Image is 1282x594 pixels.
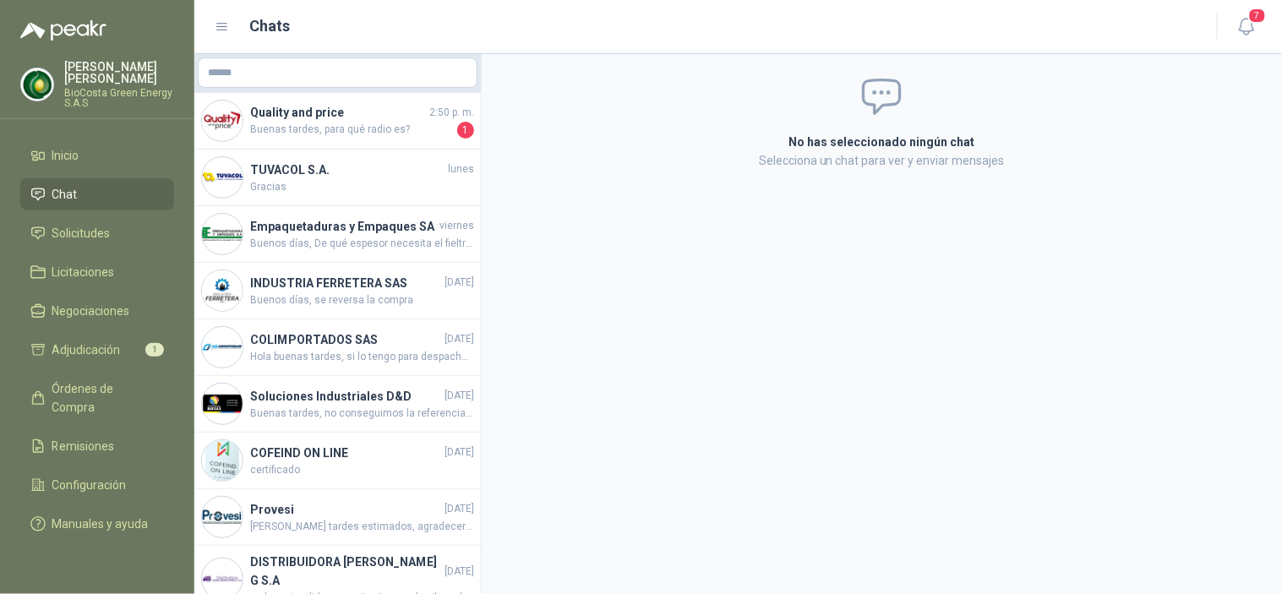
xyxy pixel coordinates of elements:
[20,508,174,540] a: Manuales y ayuda
[194,376,481,433] a: Company LogoSoluciones Industriales D&D[DATE]Buenas tardes, no conseguimos la referencia de la pu...
[587,151,1177,170] p: Selecciona un chat para ver y enviar mensajes
[1248,8,1267,24] span: 7
[250,217,436,236] h4: Empaquetaduras y Empaques SA
[20,20,106,41] img: Logo peakr
[250,103,426,122] h4: Quality and price
[250,14,291,38] h1: Chats
[250,444,441,462] h4: COFEIND ON LINE
[194,319,481,376] a: Company LogoCOLIMPORTADOS SAS[DATE]Hola buenas tardes, si lo tengo para despachar por transportad...
[202,101,243,141] img: Company Logo
[64,61,174,84] p: [PERSON_NAME] [PERSON_NAME]
[20,178,174,210] a: Chat
[445,388,474,404] span: [DATE]
[20,469,174,501] a: Configuración
[52,263,115,281] span: Licitaciones
[457,122,474,139] span: 1
[20,334,174,366] a: Adjudicación1
[250,406,474,422] span: Buenas tardes, no conseguimos la referencia de la pulidora adjunto foto de herramienta. Por favor...
[202,214,243,254] img: Company Logo
[52,146,79,165] span: Inicio
[202,270,243,311] img: Company Logo
[20,373,174,423] a: Órdenes de Compra
[64,88,174,108] p: BioCosta Green Energy S.A.S
[250,292,474,308] span: Buenos días, se reversa la compra
[20,139,174,172] a: Inicio
[52,341,121,359] span: Adjudicación
[194,150,481,206] a: Company LogoTUVACOL S.A.lunesGracias
[250,161,445,179] h4: TUVACOL S.A.
[194,206,481,263] a: Company LogoEmpaquetaduras y Empaques SAviernesBuenos días, De qué espesor necesita el fieltro?
[21,68,53,101] img: Company Logo
[587,133,1177,151] h2: No has seleccionado ningún chat
[202,384,243,424] img: Company Logo
[145,343,164,357] span: 1
[202,440,243,481] img: Company Logo
[52,379,158,417] span: Órdenes de Compra
[445,331,474,347] span: [DATE]
[448,161,474,177] span: lunes
[52,437,115,455] span: Remisiones
[250,122,454,139] span: Buenas tardes, para qué radio es?
[445,444,474,460] span: [DATE]
[445,501,474,517] span: [DATE]
[250,462,474,478] span: certificado
[250,387,441,406] h4: Soluciones Industriales D&D
[20,256,174,288] a: Licitaciones
[202,327,243,368] img: Company Logo
[52,476,127,494] span: Configuración
[194,433,481,489] a: Company LogoCOFEIND ON LINE[DATE]certificado
[250,500,441,519] h4: Provesi
[250,349,474,365] span: Hola buenas tardes, si lo tengo para despachar por transportadora el día de hoy, y es importado d...
[445,275,474,291] span: [DATE]
[250,236,474,252] span: Buenos días, De qué espesor necesita el fieltro?
[250,179,474,195] span: Gracias
[20,295,174,327] a: Negociaciones
[250,553,441,590] h4: DISTRIBUIDORA [PERSON_NAME] G S.A
[445,564,474,580] span: [DATE]
[429,105,474,121] span: 2:50 p. m.
[250,330,441,349] h4: COLIMPORTADOS SAS
[202,157,243,198] img: Company Logo
[52,515,149,533] span: Manuales y ayuda
[250,274,441,292] h4: INDUSTRIA FERRETERA SAS
[20,430,174,462] a: Remisiones
[194,263,481,319] a: Company LogoINDUSTRIA FERRETERA SAS[DATE]Buenos días, se reversa la compra
[439,218,474,234] span: viernes
[20,217,174,249] a: Solicitudes
[194,93,481,150] a: Company LogoQuality and price2:50 p. m.Buenas tardes, para qué radio es?1
[202,497,243,537] img: Company Logo
[1231,12,1262,42] button: 7
[52,185,78,204] span: Chat
[52,224,111,243] span: Solicitudes
[250,519,474,535] span: [PERSON_NAME] tardes estimados, agradecería su ayuda con los comentarios acerca de esta devolució...
[194,489,481,546] a: Company LogoProvesi[DATE][PERSON_NAME] tardes estimados, agradecería su ayuda con los comentarios...
[52,302,130,320] span: Negociaciones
